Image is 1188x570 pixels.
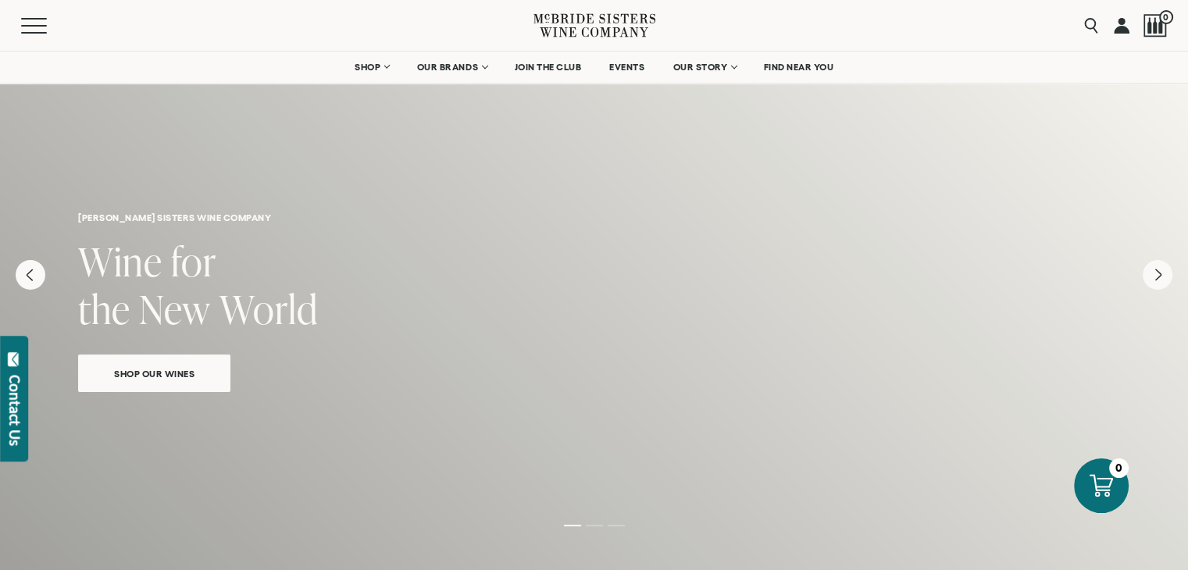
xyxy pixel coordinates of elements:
span: EVENTS [609,62,644,73]
button: Mobile Menu Trigger [21,18,77,34]
a: SHOP [344,52,399,83]
span: OUR STORY [672,62,727,73]
span: 0 [1159,10,1173,24]
a: FIND NEAR YOU [754,52,844,83]
button: Next [1143,260,1172,290]
span: World [219,282,318,336]
span: FIND NEAR YOU [764,62,834,73]
a: OUR STORY [662,52,746,83]
div: 0 [1109,458,1129,478]
h6: [PERSON_NAME] sisters wine company [78,212,1110,223]
li: Page dot 2 [586,525,603,526]
span: the [78,282,130,336]
span: OUR BRANDS [417,62,478,73]
span: SHOP [355,62,381,73]
a: OUR BRANDS [407,52,497,83]
span: for [171,234,216,288]
button: Previous [16,260,45,290]
span: Shop Our Wines [87,365,222,383]
li: Page dot 3 [608,525,625,526]
a: EVENTS [599,52,655,83]
div: Contact Us [7,375,23,446]
span: New [139,282,211,336]
a: JOIN THE CLUB [505,52,592,83]
li: Page dot 1 [564,525,581,526]
span: JOIN THE CLUB [515,62,582,73]
a: Shop Our Wines [78,354,230,392]
span: Wine [78,234,162,288]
